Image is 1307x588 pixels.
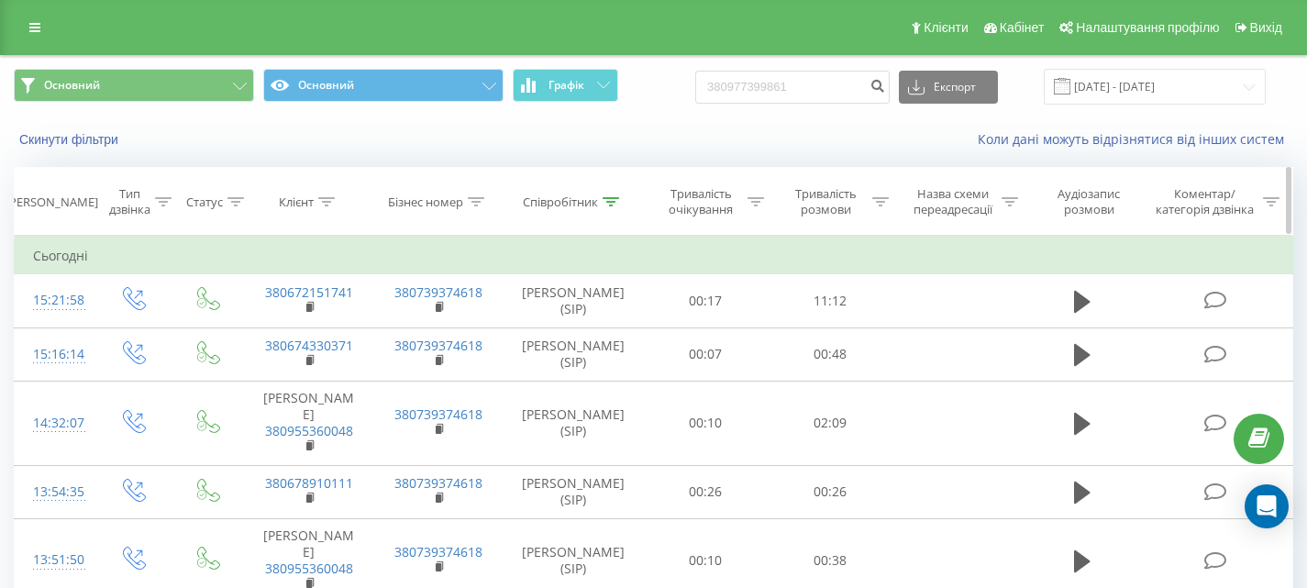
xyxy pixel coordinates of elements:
[910,186,998,217] div: Назва схеми переадресації
[244,381,374,465] td: [PERSON_NAME]
[279,194,314,210] div: Клієнт
[1151,186,1258,217] div: Коментар/категорія дзвінка
[33,337,76,372] div: 15:16:14
[643,381,768,465] td: 00:10
[924,20,969,35] span: Клієнти
[14,131,127,148] button: Скинути фільтри
[6,194,98,210] div: [PERSON_NAME]
[33,542,76,578] div: 13:51:50
[33,405,76,441] div: 14:32:07
[44,78,100,93] span: Основний
[33,283,76,318] div: 15:21:58
[394,283,482,301] a: 380739374618
[768,274,892,327] td: 11:12
[1000,20,1045,35] span: Кабінет
[394,543,482,560] a: 380739374618
[265,283,353,301] a: 380672151741
[659,186,742,217] div: Тривалість очікування
[263,69,504,102] button: Основний
[768,327,892,381] td: 00:48
[394,474,482,492] a: 380739374618
[504,465,643,518] td: [PERSON_NAME] (SIP)
[643,327,768,381] td: 00:07
[1039,186,1138,217] div: Аудіозапис розмови
[109,186,150,217] div: Тип дзвінка
[513,69,618,102] button: Графік
[504,274,643,327] td: [PERSON_NAME] (SIP)
[33,474,76,510] div: 13:54:35
[899,71,998,104] button: Експорт
[1250,20,1282,35] span: Вихід
[15,238,1293,274] td: Сьогодні
[504,381,643,465] td: [PERSON_NAME] (SIP)
[388,194,463,210] div: Бізнес номер
[394,405,482,423] a: 380739374618
[265,422,353,439] a: 380955360048
[978,130,1293,148] a: Коли дані можуть відрізнятися вiд інших систем
[265,337,353,354] a: 380674330371
[695,71,890,104] input: Пошук за номером
[394,337,482,354] a: 380739374618
[265,560,353,577] a: 380955360048
[768,381,892,465] td: 02:09
[504,327,643,381] td: [PERSON_NAME] (SIP)
[523,194,598,210] div: Співробітник
[785,186,868,217] div: Тривалість розмови
[265,474,353,492] a: 380678910111
[186,194,223,210] div: Статус
[643,465,768,518] td: 00:26
[548,79,584,92] span: Графік
[14,69,254,102] button: Основний
[1076,20,1219,35] span: Налаштування профілю
[1245,484,1289,528] div: Open Intercom Messenger
[643,274,768,327] td: 00:17
[768,465,892,518] td: 00:26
